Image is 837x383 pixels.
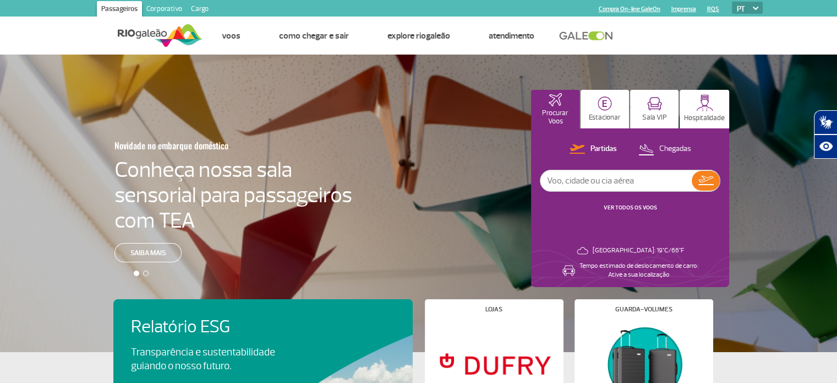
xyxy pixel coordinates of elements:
[707,6,719,13] a: RQS
[589,114,621,122] p: Estacionar
[696,94,713,111] img: hospitality.svg
[114,157,352,233] h4: Conheça nossa sala sensorial para passageiros com TEA
[814,134,837,159] button: Abrir recursos assistivos.
[590,144,617,154] p: Partidas
[593,246,684,255] p: [GEOGRAPHIC_DATA]: 19°C/66°F
[142,1,187,19] a: Corporativo
[537,109,574,126] p: Procurar Voos
[485,306,502,312] h4: Lojas
[814,110,837,134] button: Abrir tradutor de língua de sinais.
[549,93,562,106] img: airplaneHomeActive.svg
[579,262,698,279] p: Tempo estimado de deslocamento de carro: Ative a sua localização
[598,96,612,111] img: carParkingHome.svg
[387,30,450,41] a: Explore RIOgaleão
[615,306,672,312] h4: Guarda-volumes
[114,134,298,157] h3: Novidade no embarque doméstico
[814,110,837,159] div: Plugin de acessibilidade da Hand Talk.
[222,30,240,41] a: Voos
[279,30,349,41] a: Como chegar e sair
[131,317,306,337] h4: Relatório ESG
[600,203,660,212] button: VER TODOS OS VOOS
[599,6,660,13] a: Compra On-line GaleOn
[131,317,395,373] a: Relatório ESGTransparência e sustentabilidade guiando o nosso futuro.
[531,90,579,128] button: Procurar Voos
[114,243,182,262] a: Saiba mais
[566,142,620,157] button: Partidas
[540,170,692,191] input: Voo, cidade ou cia aérea
[630,90,679,128] button: Sala VIP
[642,114,667,122] p: Sala VIP
[131,346,287,373] p: Transparência e sustentabilidade guiando o nosso futuro.
[659,144,691,154] p: Chegadas
[684,114,725,122] p: Hospitalidade
[671,6,696,13] a: Imprensa
[647,97,662,111] img: vipRoom.svg
[604,204,657,211] a: VER TODOS OS VOOS
[489,30,534,41] a: Atendimento
[635,142,694,157] button: Chegadas
[581,90,629,128] button: Estacionar
[680,90,729,128] button: Hospitalidade
[97,1,142,19] a: Passageiros
[187,1,213,19] a: Cargo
